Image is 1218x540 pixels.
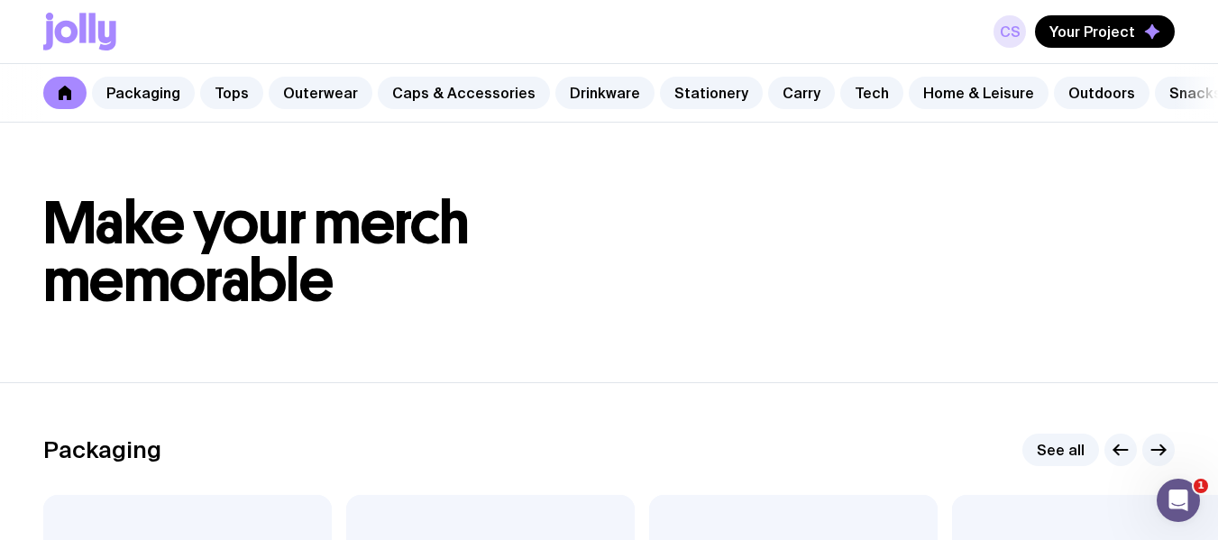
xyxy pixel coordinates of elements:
a: Home & Leisure [909,77,1049,109]
h2: Packaging [43,436,161,463]
iframe: Intercom live chat [1157,479,1200,522]
a: Outdoors [1054,77,1149,109]
a: Caps & Accessories [378,77,550,109]
a: Drinkware [555,77,655,109]
a: CS [994,15,1026,48]
a: Tops [200,77,263,109]
button: Your Project [1035,15,1175,48]
a: Carry [768,77,835,109]
span: Your Project [1049,23,1135,41]
a: Stationery [660,77,763,109]
span: Make your merch memorable [43,188,470,316]
a: Outerwear [269,77,372,109]
a: Packaging [92,77,195,109]
a: See all [1022,434,1099,466]
span: 1 [1194,479,1208,493]
a: Tech [840,77,903,109]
